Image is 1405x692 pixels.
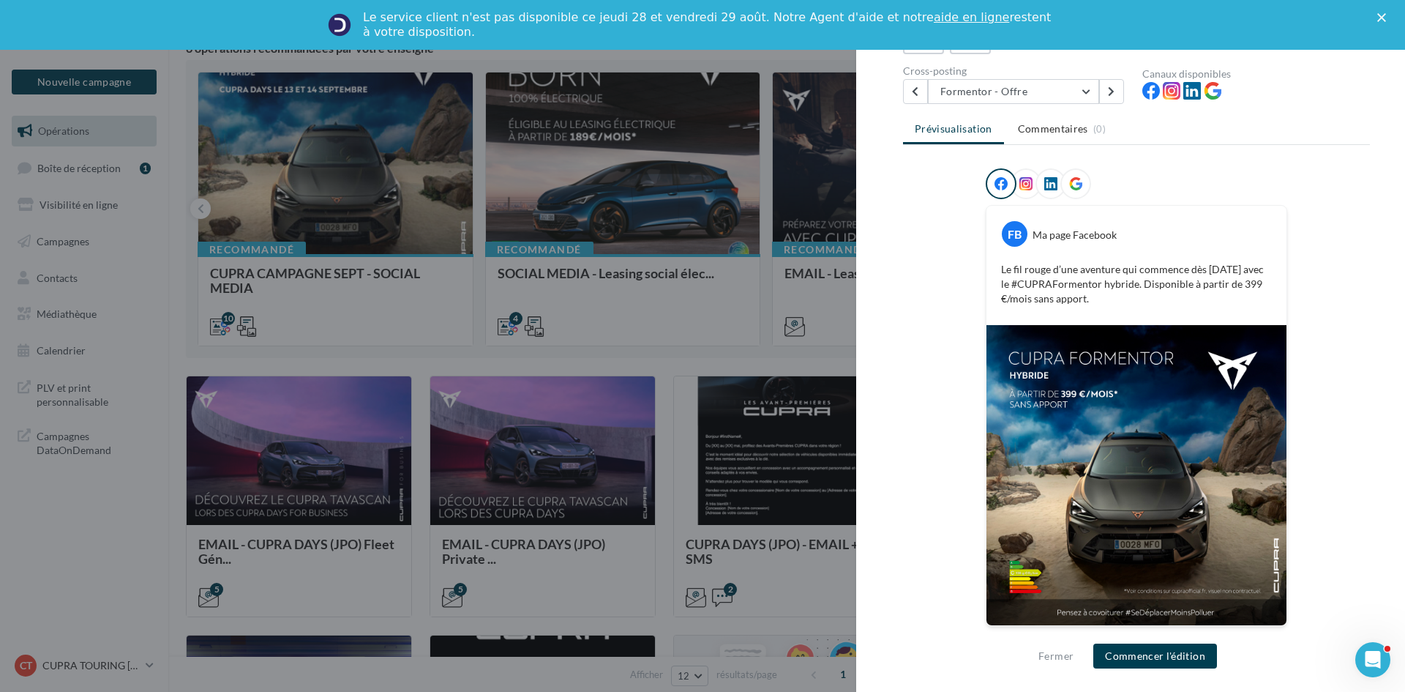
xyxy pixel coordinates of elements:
div: Canaux disponibles [1142,69,1370,79]
a: aide en ligne [934,10,1009,24]
span: (0) [1093,123,1106,135]
button: Commencer l'édition [1093,644,1217,669]
p: Le fil rouge d’une aventure qui commence dès [DATE] avec le #CUPRAFormentor hybride. Disponible à... [1001,262,1272,306]
div: Le service client n'est pas disponible ce jeudi 28 et vendredi 29 août. Notre Agent d'aide et not... [363,10,1054,40]
div: La prévisualisation est non-contractuelle [986,626,1287,645]
div: Cross-posting [903,66,1131,76]
span: Commentaires [1018,122,1088,136]
div: FB [1002,221,1027,247]
button: Fermer [1033,647,1079,665]
div: Ma page Facebook [1033,228,1117,242]
img: Profile image for Service-Client [328,13,351,37]
iframe: Intercom live chat [1355,642,1390,677]
button: Formentor - Offre [928,79,1099,104]
div: Fermer [1377,13,1392,22]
